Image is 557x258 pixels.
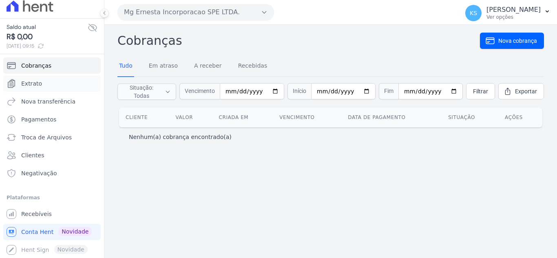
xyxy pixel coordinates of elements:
p: Ver opções [486,14,541,20]
nav: Sidebar [7,57,97,258]
button: Situação: Todas [117,84,176,100]
span: [DATE] 09:15 [7,42,88,50]
span: Início [287,83,311,99]
a: Troca de Arquivos [3,129,101,146]
a: Conta Hent Novidade [3,224,101,240]
span: Filtrar [473,87,488,95]
th: Valor [169,108,212,127]
span: Recebíveis [21,210,52,218]
a: Pagamentos [3,111,101,128]
span: Nova cobrança [498,37,537,45]
div: Plataformas [7,193,97,203]
p: [PERSON_NAME] [486,6,541,14]
span: Exportar [515,87,537,95]
h2: Cobranças [117,31,480,50]
th: Situação [442,108,498,127]
a: Exportar [498,83,544,99]
a: Extrato [3,75,101,92]
a: Tudo [117,56,134,77]
span: Situação: Todas [123,84,160,100]
span: Extrato [21,79,42,88]
a: Recebíveis [3,206,101,222]
a: Nova cobrança [480,33,544,49]
th: Data de pagamento [341,108,442,127]
a: A receber [192,56,223,77]
a: Recebidas [237,56,269,77]
span: R$ 0,00 [7,31,88,42]
th: Ações [498,108,542,127]
button: Mg Ernesta Incorporacao SPE LTDA. [117,4,274,20]
th: Criada em [212,108,273,127]
span: Novidade [58,227,92,236]
span: Troca de Arquivos [21,133,72,141]
a: Em atraso [147,56,179,77]
th: Vencimento [273,108,341,127]
span: Pagamentos [21,115,56,123]
span: Conta Hent [21,228,53,236]
span: Nova transferência [21,97,75,106]
a: Negativação [3,165,101,181]
span: Vencimento [179,83,220,99]
span: KS [470,10,477,16]
p: Nenhum(a) cobrança encontrado(a) [129,133,232,141]
a: Filtrar [466,83,495,99]
button: KS [PERSON_NAME] Ver opções [459,2,557,24]
a: Nova transferência [3,93,101,110]
a: Cobranças [3,57,101,74]
a: Clientes [3,147,101,163]
span: Negativação [21,169,57,177]
span: Saldo atual [7,23,88,31]
span: Clientes [21,151,44,159]
span: Cobranças [21,62,51,70]
span: Fim [379,83,398,99]
th: Cliente [119,108,169,127]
